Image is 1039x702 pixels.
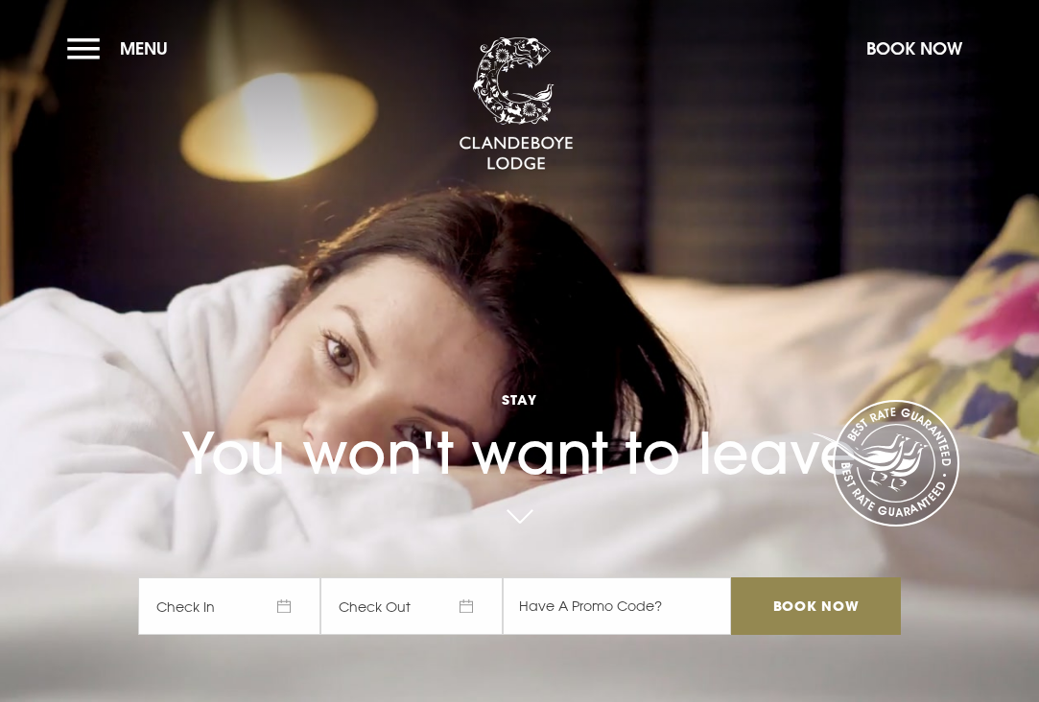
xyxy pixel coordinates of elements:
input: Book Now [731,577,900,635]
h1: You won't want to leave [138,345,900,487]
input: Have A Promo Code? [503,577,731,635]
span: Check Out [320,577,503,635]
span: Check In [138,577,320,635]
span: Menu [120,37,168,59]
button: Book Now [857,28,972,69]
button: Menu [67,28,177,69]
span: Stay [138,390,900,409]
img: Clandeboye Lodge [459,37,574,172]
